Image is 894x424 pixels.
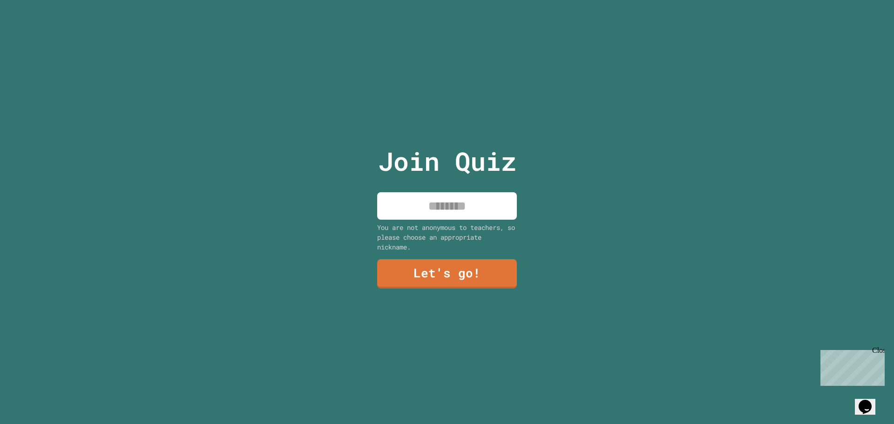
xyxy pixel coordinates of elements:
[378,142,516,181] p: Join Quiz
[855,387,885,415] iframe: chat widget
[377,259,517,289] a: Let's go!
[377,222,517,252] div: You are not anonymous to teachers, so please choose an appropriate nickname.
[4,4,64,59] div: Chat with us now!Close
[817,346,885,386] iframe: chat widget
